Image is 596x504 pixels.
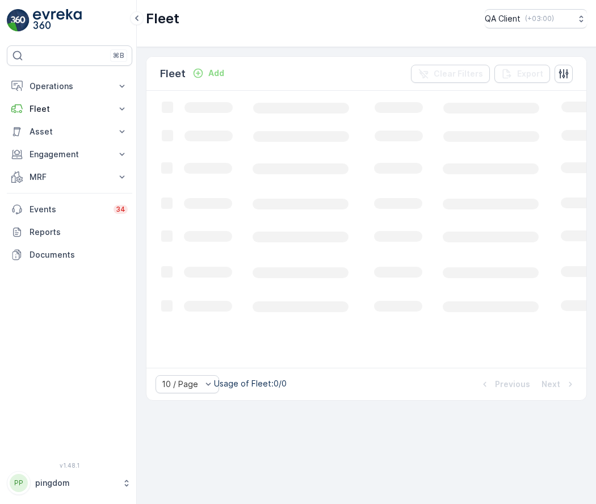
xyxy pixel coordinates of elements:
[208,68,224,79] p: Add
[525,14,554,23] p: ( +03:00 )
[7,166,132,188] button: MRF
[478,377,531,391] button: Previous
[7,462,132,469] span: v 1.48.1
[113,51,124,60] p: ⌘B
[30,204,107,215] p: Events
[411,65,490,83] button: Clear Filters
[517,68,543,79] p: Export
[10,474,28,492] div: PP
[495,379,530,390] p: Previous
[7,120,132,143] button: Asset
[7,143,132,166] button: Engagement
[7,221,132,243] a: Reports
[7,75,132,98] button: Operations
[35,477,116,489] p: pingdom
[7,471,132,495] button: PPpingdom
[30,126,110,137] p: Asset
[214,378,287,389] p: Usage of Fleet : 0/0
[30,103,110,115] p: Fleet
[434,68,483,79] p: Clear Filters
[188,66,229,80] button: Add
[160,66,186,82] p: Fleet
[542,379,560,390] p: Next
[7,243,132,266] a: Documents
[30,249,128,261] p: Documents
[7,198,132,221] a: Events34
[30,149,110,160] p: Engagement
[7,9,30,32] img: logo
[7,98,132,120] button: Fleet
[146,10,179,28] p: Fleet
[30,171,110,183] p: MRF
[540,377,577,391] button: Next
[485,9,587,28] button: QA Client(+03:00)
[116,205,125,214] p: 34
[30,226,128,238] p: Reports
[485,13,521,24] p: QA Client
[30,81,110,92] p: Operations
[494,65,550,83] button: Export
[33,9,82,32] img: logo_light-DOdMpM7g.png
